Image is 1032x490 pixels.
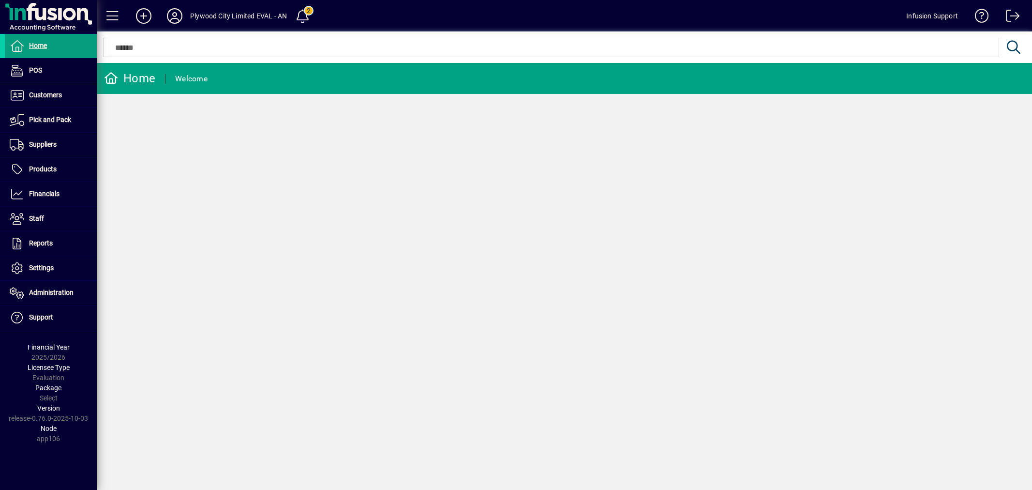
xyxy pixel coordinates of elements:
[35,384,61,392] span: Package
[159,7,190,25] button: Profile
[37,404,60,412] span: Version
[906,8,958,24] div: Infusion Support
[28,364,70,371] span: Licensee Type
[29,116,71,123] span: Pick and Pack
[29,264,54,272] span: Settings
[29,42,47,49] span: Home
[104,71,155,86] div: Home
[29,289,74,296] span: Administration
[5,59,97,83] a: POS
[190,8,287,24] div: Plywood City Limited EVAL - AN
[29,165,57,173] span: Products
[29,313,53,321] span: Support
[5,231,97,256] a: Reports
[41,425,57,432] span: Node
[5,281,97,305] a: Administration
[29,140,57,148] span: Suppliers
[5,207,97,231] a: Staff
[28,343,70,351] span: Financial Year
[29,214,44,222] span: Staff
[5,306,97,330] a: Support
[128,7,159,25] button: Add
[29,91,62,99] span: Customers
[29,66,42,74] span: POS
[5,256,97,280] a: Settings
[5,133,97,157] a: Suppliers
[29,239,53,247] span: Reports
[5,182,97,206] a: Financials
[999,2,1020,33] a: Logout
[968,2,989,33] a: Knowledge Base
[29,190,60,198] span: Financials
[5,108,97,132] a: Pick and Pack
[175,71,208,87] div: Welcome
[5,83,97,107] a: Customers
[5,157,97,182] a: Products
